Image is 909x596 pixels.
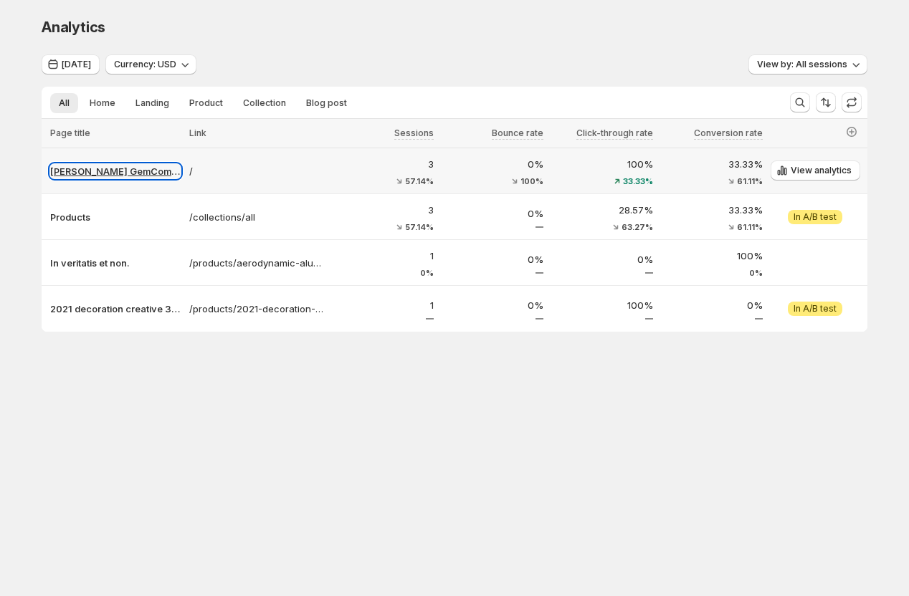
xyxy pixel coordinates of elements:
[552,203,653,217] p: 28.57%
[662,298,763,312] p: 0%
[59,97,70,109] span: All
[623,177,653,186] span: 33.33%
[333,298,434,312] p: 1
[50,302,181,316] button: 2021 decoration creative 3D LED night light table lamp children bedroo
[333,249,434,263] p: 1
[737,177,763,186] span: 61.11%
[420,269,434,277] span: 0%
[492,128,543,139] span: Bounce rate
[749,269,763,277] span: 0%
[622,223,653,231] span: 63.27%
[442,206,543,221] p: 0%
[748,54,867,74] button: View by: All sessions
[790,92,810,112] button: Search and filter results
[333,157,434,171] p: 3
[662,203,763,217] p: 33.33%
[442,298,543,312] p: 0%
[189,302,324,316] a: /products/2021-decoration-creative-3d-led-night-light-table-lamp-children-bedroom-child-gift-home
[442,252,543,266] p: 0%
[520,177,543,186] span: 100%
[662,157,763,171] p: 33.33%
[333,203,434,217] p: 3
[442,157,543,171] p: 0%
[816,92,836,112] button: Sort the results
[189,97,223,109] span: Product
[42,54,100,74] button: [DATE]
[757,59,847,70] span: View by: All sessions
[552,157,653,171] p: 100%
[794,211,837,223] span: In A/B test
[694,128,763,139] span: Conversion rate
[50,128,90,138] span: Page title
[50,210,181,224] button: Products
[794,303,837,314] span: In A/B test
[189,256,324,270] a: /products/aerodynamic-aluminum-bench
[189,128,206,138] span: Link
[552,252,653,266] p: 0%
[50,164,181,178] button: [PERSON_NAME] GemCommerce
[189,164,324,178] a: /
[576,128,653,139] span: Click-through rate
[90,97,115,109] span: Home
[42,19,105,36] span: Analytics
[552,298,653,312] p: 100%
[189,210,324,224] a: /collections/all
[771,160,860,181] button: View analytics
[50,256,181,270] button: In veritatis et non.
[114,59,176,70] span: Currency: USD
[662,249,763,263] p: 100%
[243,97,286,109] span: Collection
[737,223,763,231] span: 61.11%
[306,97,347,109] span: Blog post
[791,165,852,176] span: View analytics
[62,59,91,70] span: [DATE]
[405,177,434,186] span: 57.14%
[394,128,434,139] span: Sessions
[405,223,434,231] span: 57.14%
[105,54,196,74] button: Currency: USD
[135,97,169,109] span: Landing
